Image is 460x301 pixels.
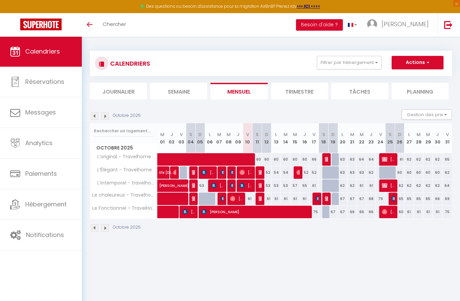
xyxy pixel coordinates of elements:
[158,166,167,179] a: Efe [DEMOGRAPHIC_DATA]
[402,109,452,120] button: Gestion des prix
[316,192,319,205] span: [PERSON_NAME] [PERSON_NAME]
[221,192,224,205] span: [PERSON_NAME] referda
[309,166,319,179] div: 52
[376,123,385,153] th: 24
[290,193,300,205] div: 61
[348,206,357,218] div: 66
[91,206,159,211] span: Le Fonctionnel - TravelHome
[25,47,60,56] span: Calendriers
[382,153,394,166] span: [PERSON_NAME]
[300,123,309,153] th: 16
[357,123,366,153] th: 22
[173,166,176,179] span: [PERSON_NAME]
[309,179,319,192] div: 61
[158,179,167,192] a: [PERSON_NAME]
[167,123,176,153] th: 02
[281,123,290,153] th: 14
[338,166,347,179] div: 63
[338,123,347,153] th: 20
[357,193,366,205] div: 67
[297,3,320,9] a: >>> ICI <<<<
[414,206,423,218] div: 61
[325,153,328,166] span: [PERSON_NAME]-Thénot
[262,179,271,192] div: 53
[423,166,433,179] div: 60
[417,131,421,138] abbr: M
[414,123,423,153] th: 28
[404,179,414,192] div: 62
[271,83,328,99] li: Trimestre
[113,112,141,119] p: Octobre 2025
[180,131,183,138] abbr: V
[426,131,430,138] abbr: M
[150,83,207,99] li: Semaine
[259,166,262,179] span: [PERSON_NAME]
[25,108,56,116] span: Messages
[366,193,376,205] div: 68
[221,166,224,179] span: [PERSON_NAME]
[91,193,159,198] span: Le chaleureux - Travelhome
[108,56,150,71] h3: CALENDRIERS
[300,193,309,205] div: 61
[382,20,429,28] span: [PERSON_NAME]
[243,193,252,205] div: 61
[423,193,433,205] div: 65
[262,193,271,205] div: 61
[385,123,395,153] th: 25
[192,166,195,179] span: [PERSON_NAME]
[328,123,338,153] th: 19
[433,123,442,153] th: 30
[423,153,433,166] div: 62
[215,123,224,153] th: 07
[433,179,442,192] div: 62
[176,123,186,153] th: 03
[392,56,443,69] button: Actions
[423,179,433,192] div: 62
[395,193,404,205] div: 65
[211,179,224,192] span: [PERSON_NAME]
[296,166,299,179] span: [PERSON_NAME]
[25,139,53,147] span: Analytics
[296,19,343,31] button: Besoin d'aide ?
[404,166,414,179] div: 60
[281,179,290,192] div: 53
[183,205,195,218] span: [PERSON_NAME]
[201,166,214,179] span: [PERSON_NAME]
[442,123,452,153] th: 31
[341,131,343,138] abbr: L
[348,193,357,205] div: 67
[338,153,347,166] div: 63
[322,131,325,138] abbr: S
[227,131,231,138] abbr: M
[309,123,319,153] th: 17
[256,131,259,138] abbr: S
[350,131,354,138] abbr: M
[25,200,67,208] span: Hébergement
[259,192,262,205] span: [PERSON_NAME]
[366,179,376,192] div: 61
[233,123,243,153] th: 09
[338,206,347,218] div: 67
[290,179,300,192] div: 57
[395,123,404,153] th: 26
[290,123,300,153] th: 15
[395,153,404,166] div: 61
[370,131,372,138] abbr: J
[338,193,347,205] div: 67
[113,224,141,231] p: Octobre 2025
[313,131,316,138] abbr: V
[319,123,328,153] th: 18
[192,179,195,192] span: [PERSON_NAME]
[433,166,442,179] div: 60
[444,21,453,29] img: logout
[246,131,249,138] abbr: V
[209,131,211,138] abbr: L
[265,131,268,138] abbr: D
[230,166,233,179] span: [PERSON_NAME]
[442,206,452,218] div: 75
[25,169,57,178] span: Paiements
[237,131,239,138] abbr: J
[423,123,433,153] th: 29
[186,123,195,153] th: 04
[395,179,404,192] div: 62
